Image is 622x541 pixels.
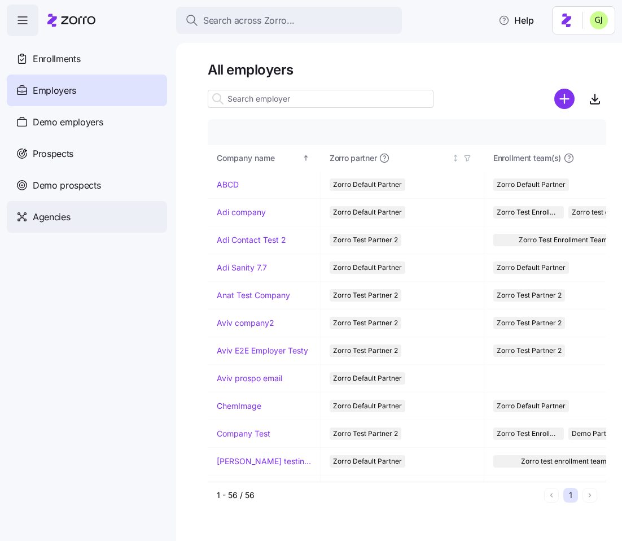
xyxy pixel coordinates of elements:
th: Zorro partnerNot sorted [321,145,484,171]
span: Zorro Test Enrollment Team 2 [497,427,560,440]
span: Zorro Test Enrollment Team 2 [497,206,560,219]
h1: All employers [208,61,606,78]
span: Employers [33,84,76,98]
a: Aviv company2 [217,317,274,329]
span: Zorro Test Partner 2 [333,317,398,329]
span: Zorro partner [330,152,376,164]
span: Zorro Test Enrollment Team 2 [519,234,614,246]
a: Aviv E2E Employer Testy [217,345,308,356]
button: Previous page [544,488,559,503]
span: Zorro Default Partner [497,261,566,274]
button: 1 [563,488,578,503]
span: Prospects [33,147,73,161]
span: Zorro Default Partner [497,178,566,191]
button: Search across Zorro... [176,7,402,34]
a: Enrollments [7,43,167,75]
span: Agencies [33,210,70,224]
a: Employers [7,75,167,106]
span: Zorro test enrollment team 1 [521,455,611,468]
span: Demo prospects [33,178,101,193]
span: Zorro Default Partner [333,178,402,191]
div: 1 - 56 / 56 [217,490,540,501]
input: Search employer [208,90,433,108]
div: Company name [217,152,300,164]
button: Next page [582,488,597,503]
a: Prospects [7,138,167,169]
span: Zorro Test Partner 2 [333,427,398,440]
span: Zorro Test Partner 2 [497,317,562,329]
a: Adi Contact Test 2 [217,234,286,246]
a: ABCD [217,179,239,190]
a: ChemImage [217,400,261,412]
span: Zorro Test Partner 2 [497,289,562,302]
a: Agencies [7,201,167,233]
div: Sorted ascending [302,154,310,162]
a: Anat Test Company [217,290,290,301]
span: Help [498,14,534,27]
span: Search across Zorro... [203,14,295,28]
span: Zorro Default Partner [333,455,402,468]
span: Zorro Test Partner 2 [333,289,398,302]
th: Company nameSorted ascending [208,145,321,171]
img: b91c5c9db8bb9f3387758c2d7cf845d3 [590,11,608,29]
a: Demo prospects [7,169,167,201]
a: Company Test [217,428,270,439]
span: Zorro Test Partner 2 [333,234,398,246]
span: Zorro Default Partner [333,400,402,412]
span: Zorro Test Partner 2 [497,344,562,357]
span: Enrollments [33,52,80,66]
span: Zorro Default Partner [497,400,566,412]
span: Zorro Test Partner 2 [333,344,398,357]
span: Zorro Default Partner [333,261,402,274]
span: Zorro Default Partner [333,372,402,385]
span: Enrollment team(s) [493,152,561,164]
span: Zorro Default Partner [333,206,402,219]
svg: add icon [554,89,575,109]
div: Not sorted [452,154,459,162]
button: Help [489,9,543,32]
a: Aviv prospo email [217,373,282,384]
a: Demo employers [7,106,167,138]
a: Adi Sanity 7.7 [217,262,267,273]
span: Demo employers [33,115,103,129]
a: Adi company [217,207,266,218]
a: [PERSON_NAME] testing recording [217,456,311,467]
